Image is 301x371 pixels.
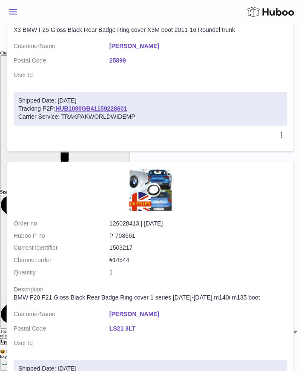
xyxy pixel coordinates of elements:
dt: Name [14,310,109,320]
a: [PERSON_NAME] [109,310,287,318]
dt: User Id [14,339,109,347]
dd: 1503217 [109,244,287,252]
img: $_12.JPG [129,168,172,211]
div: BMW F20 F21 Gloss Black Rear Badge Ring cover 1 series [DATE]-[DATE] m140i m135 boot [14,294,287,302]
dt: Current identifier [14,244,109,252]
dd: P-708661 [109,232,287,240]
div: Tracking P2P: [14,92,287,126]
a: LS21 3LT [109,325,287,333]
a: 25899 [109,57,287,65]
dt: Channel order [14,256,109,264]
div: Carrier Service: TRAKPAKWORLDWIDEMP [18,113,283,121]
dt: Postal Code [14,325,109,335]
span: Customer [14,43,40,49]
div: Shipped Date: [DATE] [18,97,283,105]
strong: Description [14,285,109,294]
dt: User Id [14,71,109,79]
dt: Postal Code [14,57,109,67]
dd: #14544 [109,256,287,264]
td: 1 [14,268,287,281]
dt: Huboo P no [14,232,109,240]
a: [PERSON_NAME] [109,42,287,50]
span: Customer [14,311,40,317]
dt: Name [14,42,109,52]
strong: Order no [14,220,109,228]
div: 126028413 | [DATE] [14,220,287,228]
div: X3 BMW F25 Gloss Black Rear Badge Ring cover X3M boot 2011-16 Roundel trunk [14,26,287,34]
strong: Quantity [14,268,109,277]
a: HUB1080GB41159228601 [55,105,127,112]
